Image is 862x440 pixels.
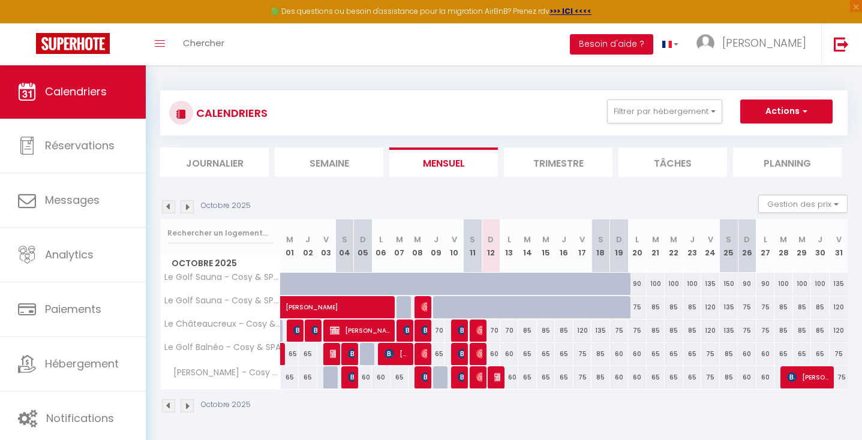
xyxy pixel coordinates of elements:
div: 70 [500,320,519,342]
abbr: M [652,234,659,245]
span: Paiements [45,302,101,317]
div: 65 [537,366,555,388]
button: Gestion des prix [758,195,848,213]
button: Besoin d'aide ? [570,34,653,55]
div: 75 [830,343,848,365]
abbr: V [323,234,329,245]
span: [PERSON_NAME] [458,342,464,365]
span: [PERSON_NAME] [385,342,409,365]
div: 135 [591,320,610,342]
span: Le Golf Sauna - Cosy & SPA / 2 chambres - 4 pers [163,273,283,282]
abbr: M [524,234,531,245]
abbr: D [616,234,622,245]
div: 85 [591,343,610,365]
div: 65 [281,343,299,365]
span: [PERSON_NAME] - Cosy & SPA [163,366,283,379]
div: 65 [555,343,573,365]
li: Semaine [275,147,383,177]
strong: >>> ICI <<<< [549,6,591,16]
th: 11 [464,219,482,273]
abbr: M [396,234,403,245]
th: 30 [811,219,830,273]
abbr: L [764,234,767,245]
div: 100 [665,273,683,295]
div: 60 [628,343,647,365]
div: 85 [518,320,537,342]
th: 14 [518,219,537,273]
img: ... [696,34,714,52]
div: 65 [518,343,537,365]
div: 60 [756,343,775,365]
span: Notifications [46,411,114,426]
div: 65 [391,366,409,388]
a: [PERSON_NAME] [281,296,299,319]
th: 29 [793,219,812,273]
th: 19 [610,219,629,273]
th: 18 [591,219,610,273]
img: logout [834,37,849,52]
div: 60 [738,343,756,365]
th: 06 [372,219,391,273]
p: Octobre 2025 [201,399,251,411]
div: 120 [830,296,848,318]
div: 65 [774,343,793,365]
div: 75 [738,320,756,342]
div: 75 [628,320,647,342]
div: 75 [610,320,629,342]
li: Tâches [618,147,727,177]
div: 60 [628,366,647,388]
span: [PERSON_NAME] [348,366,354,388]
div: 135 [720,296,738,318]
div: 75 [756,296,775,318]
div: 85 [811,296,830,318]
div: 85 [793,320,812,342]
th: 23 [683,219,702,273]
th: 08 [409,219,427,273]
th: 03 [317,219,336,273]
span: Le Châteaucreux - Cosy & SPA [163,320,283,329]
div: 60 [500,343,519,365]
li: Planning [733,147,842,177]
abbr: L [635,234,639,245]
span: Chercher [183,37,224,49]
abbr: M [414,234,421,245]
abbr: L [507,234,511,245]
abbr: J [690,234,695,245]
span: [PERSON_NAME] [787,366,830,388]
abbr: V [579,234,585,245]
span: [PERSON_NAME] [458,366,464,388]
div: 75 [701,366,720,388]
th: 27 [756,219,775,273]
span: [PERSON_NAME] [286,290,451,312]
div: 85 [774,296,793,318]
div: 100 [811,273,830,295]
div: 90 [738,273,756,295]
div: 120 [701,296,720,318]
div: 90 [756,273,775,295]
th: 17 [573,219,592,273]
th: 21 [647,219,665,273]
span: [PERSON_NAME] [330,319,392,342]
span: [PERSON_NAME] [494,366,500,388]
div: 65 [647,366,665,388]
span: [PERSON_NAME] [421,319,427,342]
span: [PERSON_NAME] [458,319,464,342]
span: Rayan Titem [293,319,299,342]
div: 65 [537,343,555,365]
span: [PERSON_NAME] [722,35,806,50]
div: 60 [738,366,756,388]
abbr: V [708,234,713,245]
img: Super Booking [36,33,110,54]
div: 65 [281,366,299,388]
th: 10 [445,219,464,273]
div: 100 [683,273,702,295]
a: ... [PERSON_NAME] [687,23,821,65]
div: 60 [354,366,373,388]
div: 120 [573,320,592,342]
abbr: J [561,234,566,245]
th: 26 [738,219,756,273]
th: 20 [628,219,647,273]
div: 85 [683,296,702,318]
div: 85 [683,320,702,342]
th: 16 [555,219,573,273]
